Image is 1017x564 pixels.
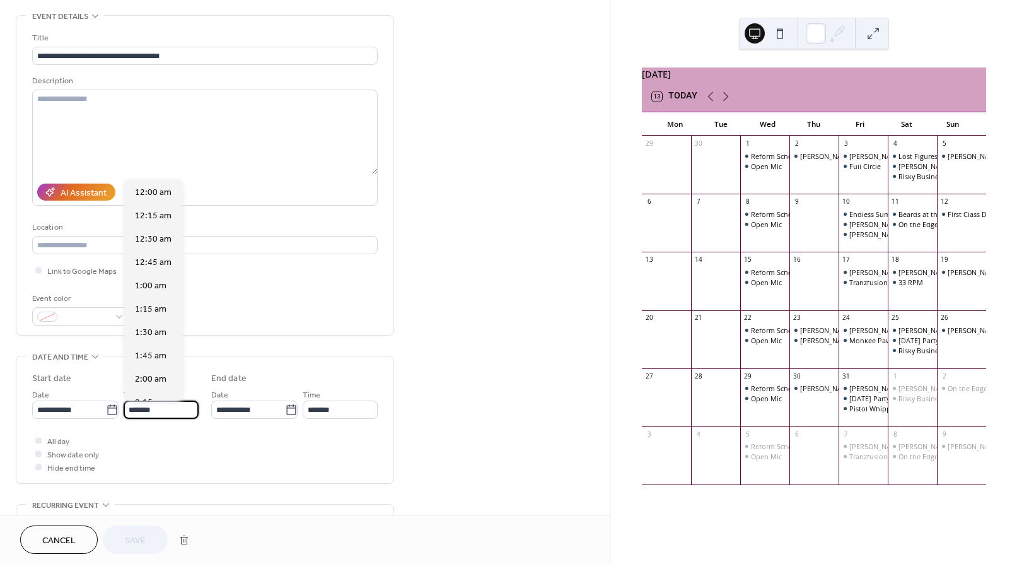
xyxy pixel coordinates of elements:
span: 1:45 am [135,350,166,363]
div: 13 [645,256,654,264]
div: Fri [837,112,883,136]
div: Open Mic [751,162,782,171]
span: 1:00 am [135,279,166,293]
div: [PERSON_NAME] [849,384,904,393]
div: 15 [743,256,752,264]
div: 10 [842,197,851,206]
span: Recurring event [32,499,99,512]
div: Monkee Paw [849,336,891,345]
div: Sun [930,112,976,136]
span: 12:00 am [135,186,171,199]
span: Link to Google Maps [47,265,117,278]
div: Description [32,74,375,88]
div: 26 [940,314,949,322]
div: Dave Hawkins [937,442,986,451]
div: Pistol Whipped [839,404,888,413]
div: 30 [793,372,801,380]
span: Event details [32,10,88,23]
div: First Class Duo [948,209,996,219]
div: 9 [793,197,801,206]
div: [PERSON_NAME] [849,220,904,229]
div: Full Circle [849,162,881,171]
div: 3 [842,139,851,148]
div: Dave Sherman [839,326,888,335]
div: [PERSON_NAME] [849,442,904,451]
div: 2 [940,372,949,380]
div: Johnny Cardo [888,384,937,393]
div: Mon [652,112,698,136]
div: Open Mic [751,394,782,403]
div: Monkee Paw [839,336,888,345]
div: End date [211,372,247,385]
div: Steve Kuhn [888,162,937,171]
div: Risky Business [888,346,937,355]
span: Cancel [42,534,76,548]
div: Reform School [751,384,799,393]
span: Time [124,389,141,402]
span: Date [211,389,228,402]
div: 21 [694,314,703,322]
button: 13Today [648,88,702,105]
div: 18 [891,256,900,264]
div: Tranzfusion [839,452,888,461]
div: 1 [891,372,900,380]
div: 19 [940,256,949,264]
div: 5 [940,139,949,148]
div: Reform School [740,384,789,393]
div: Tranzfusion [849,278,888,287]
div: [PERSON_NAME] [898,162,953,171]
div: Lost Figures [898,151,938,161]
div: Halloween Party [888,336,937,345]
div: 16 [793,256,801,264]
div: 4 [694,430,703,438]
div: [PERSON_NAME] Band [849,230,922,239]
div: 1 [743,139,752,148]
div: Reform School [740,209,789,219]
div: Risky Business [898,172,945,181]
div: [DATE] Party [849,394,890,403]
div: Dustin Showers Band [839,230,888,239]
div: 29 [645,139,654,148]
div: Event color [32,292,127,305]
div: 28 [694,372,703,380]
span: Date and time [32,351,88,364]
div: Jack Worthington [937,267,986,277]
span: Time [303,389,320,402]
div: Lennon & Leftovers [789,336,839,345]
button: Cancel [20,526,98,554]
div: Open Mic [751,452,782,461]
div: [DATE] [642,68,986,81]
div: Open Mic [740,220,789,229]
div: 9 [940,430,949,438]
div: Open Mic [740,394,789,403]
div: 29 [743,372,752,380]
div: 8 [891,430,900,438]
div: Jack Worthington [888,442,937,451]
div: Randy Lee Ashcraft & Saltwater Cowboys [789,326,839,335]
span: Hide end time [47,462,95,475]
div: Dave Sherman [839,442,888,451]
div: [PERSON_NAME] [948,267,1002,277]
div: Beards at the Beach @ Bourbon Street [888,209,937,219]
div: Full Circle [839,162,888,171]
div: 6 [793,430,801,438]
div: Thu [791,112,837,136]
div: 14 [694,256,703,264]
span: Date [32,389,49,402]
div: Open Mic [751,336,782,345]
div: Reform School [740,326,789,335]
div: 3 [645,430,654,438]
div: On the Edge [948,384,987,393]
div: Open Mic [740,278,789,287]
span: 12:45 am [135,256,171,269]
div: Open Mic [740,452,789,461]
span: All day [47,435,69,449]
div: Lost Figures [888,151,937,161]
div: Tue [698,112,744,136]
div: 27 [645,372,654,380]
div: 7 [694,197,703,206]
div: Dave Sherman [839,220,888,229]
div: Tim & Patty Duo [937,326,986,335]
div: [PERSON_NAME] [849,151,904,161]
